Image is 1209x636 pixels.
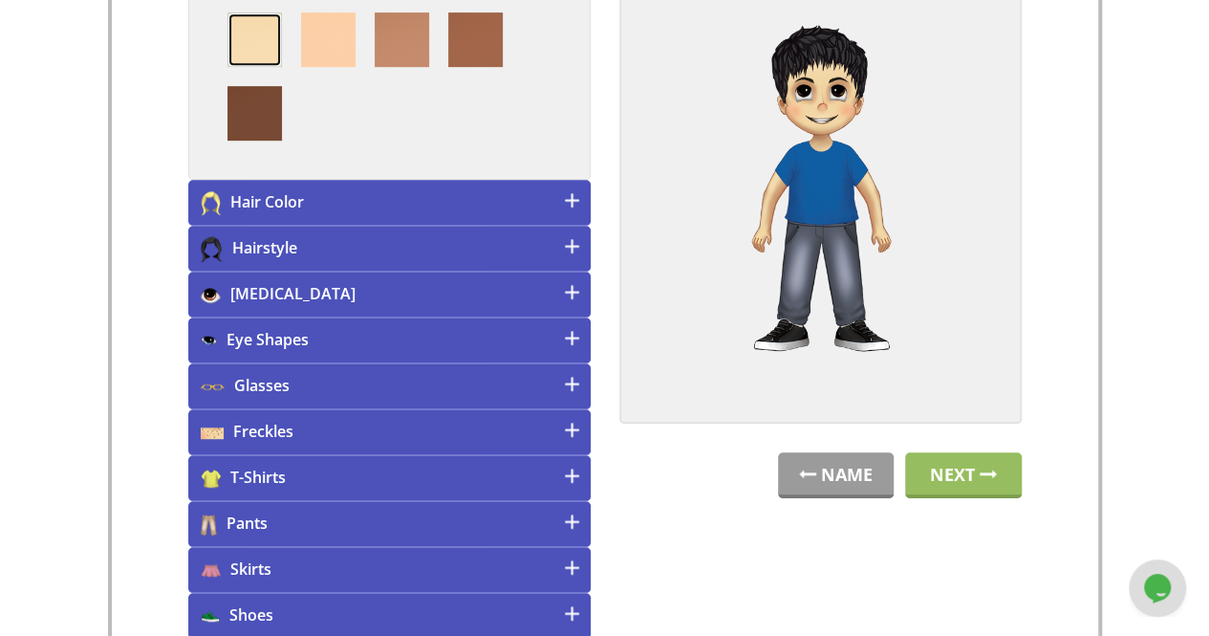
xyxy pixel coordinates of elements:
[188,226,591,272] h4: Hairstyle
[188,455,591,501] h4: T-Shirts
[188,547,591,593] h4: Skirts
[188,501,591,547] h4: Pants
[778,452,894,498] a: NAME
[1129,559,1190,617] iframe: chat widget
[188,180,591,226] h4: Hair Color
[905,452,1022,498] a: Next
[188,363,591,409] h4: Glasses
[188,409,591,455] h4: Freckles
[188,318,591,363] h4: Eye Shapes
[188,272,591,318] h4: [MEDICAL_DATA]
